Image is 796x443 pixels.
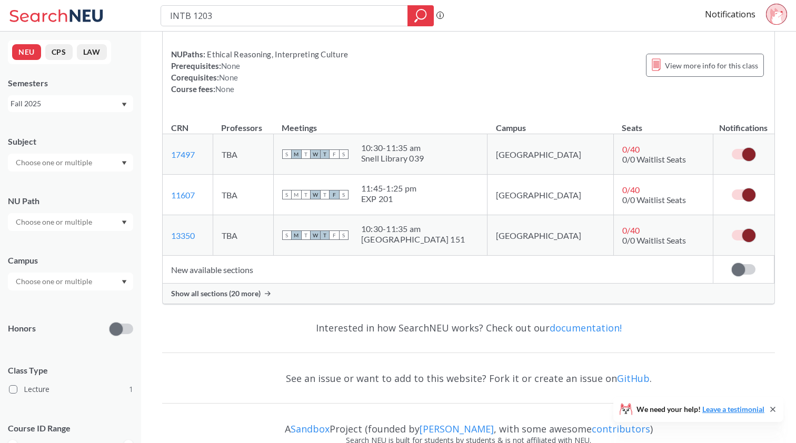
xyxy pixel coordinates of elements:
div: NUPaths: Prerequisites: Corequisites: Course fees: [171,48,348,95]
a: 13350 [171,230,195,240]
a: Notifications [705,8,755,20]
button: LAW [77,44,107,60]
div: NU Path [8,195,133,207]
td: [GEOGRAPHIC_DATA] [487,134,613,175]
span: None [215,84,234,94]
input: Choose one or multiple [11,275,99,288]
span: Show all sections (20 more) [171,289,261,298]
span: We need your help! [636,406,764,413]
div: A Project (founded by , with some awesome ) [162,414,775,435]
a: Sandbox [291,422,330,435]
th: Meetings [273,112,487,134]
label: Lecture [9,382,133,396]
a: Leave a testimonial [702,405,764,414]
svg: magnifying glass [414,8,427,23]
div: Dropdown arrow [8,154,133,172]
div: 10:30 - 11:35 am [361,224,465,234]
span: 0 / 40 [622,185,640,195]
div: EXP 201 [361,194,416,204]
th: Notifications [713,112,774,134]
a: GitHub [617,372,650,385]
span: S [282,190,292,199]
div: Dropdown arrow [8,213,133,231]
span: S [282,230,292,240]
span: Ethical Reasoning, Interpreting Culture [205,49,348,59]
span: F [330,230,339,240]
button: CPS [45,44,73,60]
span: None [221,61,240,71]
span: W [311,190,320,199]
svg: Dropdown arrow [122,220,127,225]
span: 0 / 40 [622,144,640,154]
span: 0/0 Waitlist Seats [622,195,686,205]
div: Dropdown arrow [8,273,133,290]
span: M [292,230,301,240]
div: 11:45 - 1:25 pm [361,183,416,194]
span: F [330,190,339,199]
div: Fall 2025 [11,98,121,109]
span: None [219,73,238,82]
svg: Dropdown arrow [122,161,127,165]
span: M [292,190,301,199]
span: S [339,190,349,199]
div: Subject [8,136,133,147]
input: Choose one or multiple [11,216,99,228]
p: Honors [8,323,36,335]
td: TBA [213,175,273,215]
div: Snell Library 039 [361,153,424,164]
input: Class, professor, course number, "phrase" [169,7,400,25]
th: Seats [613,112,713,134]
span: F [330,149,339,159]
span: S [339,149,349,159]
a: 17497 [171,149,195,159]
div: Fall 2025Dropdown arrow [8,95,133,112]
div: Semesters [8,77,133,89]
div: CRN [171,122,188,134]
span: T [301,190,311,199]
div: See an issue or want to add to this website? Fork it or create an issue on . [162,363,775,394]
div: 10:30 - 11:35 am [361,143,424,153]
span: W [311,230,320,240]
td: New available sections [163,256,713,284]
button: NEU [12,44,41,60]
span: S [339,230,349,240]
a: contributors [592,422,650,435]
div: magnifying glass [407,5,434,26]
span: T [301,149,311,159]
span: 0/0 Waitlist Seats [622,235,686,245]
svg: Dropdown arrow [122,280,127,284]
div: Show all sections (20 more) [163,284,774,304]
td: [GEOGRAPHIC_DATA] [487,175,613,215]
a: 11607 [171,190,195,200]
a: documentation! [550,321,622,334]
input: Choose one or multiple [11,156,99,169]
th: Campus [487,112,613,134]
div: Interested in how SearchNEU works? Check out our [162,313,775,343]
td: TBA [213,134,273,175]
th: Professors [213,112,273,134]
span: T [320,190,330,199]
p: Course ID Range [8,422,133,435]
span: 0 / 40 [622,225,640,235]
div: Campus [8,255,133,266]
div: [GEOGRAPHIC_DATA] 151 [361,234,465,245]
span: S [282,149,292,159]
span: 1 [129,384,133,395]
span: W [311,149,320,159]
a: [PERSON_NAME] [420,422,494,435]
span: T [320,149,330,159]
span: Class Type [8,365,133,376]
td: TBA [213,215,273,256]
span: M [292,149,301,159]
span: 0/0 Waitlist Seats [622,154,686,164]
span: View more info for this class [665,59,758,72]
td: [GEOGRAPHIC_DATA] [487,215,613,256]
span: T [320,230,330,240]
span: T [301,230,311,240]
svg: Dropdown arrow [122,103,127,107]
